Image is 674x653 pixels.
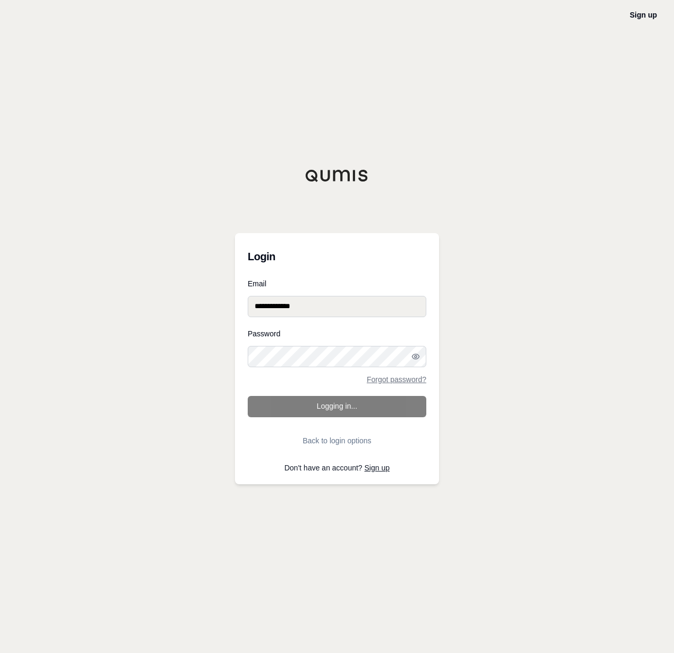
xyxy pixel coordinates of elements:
h3: Login [248,246,426,267]
label: Password [248,330,426,337]
a: Sign up [365,464,390,472]
a: Sign up [630,11,657,19]
p: Don't have an account? [248,464,426,472]
a: Forgot password? [367,376,426,383]
label: Email [248,280,426,287]
button: Back to login options [248,430,426,451]
img: Qumis [305,169,369,182]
